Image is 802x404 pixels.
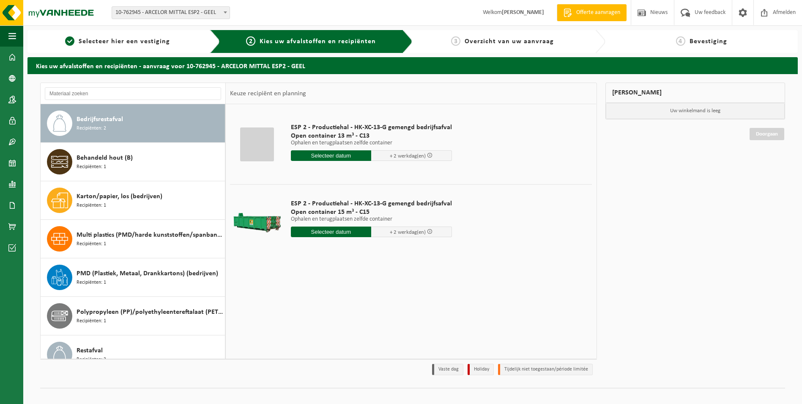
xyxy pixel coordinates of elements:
[77,317,106,325] span: Recipiënten: 1
[77,125,106,133] span: Recipiënten: 2
[77,268,218,279] span: PMD (Plastiek, Metaal, Drankkartons) (bedrijven)
[226,83,310,104] div: Keuze recipiënt en planning
[750,128,784,140] a: Doorgaan
[77,202,106,210] span: Recipiënten: 1
[605,83,786,103] div: [PERSON_NAME]
[451,36,460,46] span: 3
[291,216,452,222] p: Ophalen en terugplaatsen zelfde container
[291,140,452,146] p: Ophalen en terugplaatsen zelfde container
[77,230,223,240] span: Multi plastics (PMD/harde kunststoffen/spanbanden/EPS/folie naturel/folie gemengd)
[77,346,103,356] span: Restafval
[260,38,376,45] span: Kies uw afvalstoffen en recipiënten
[41,143,225,181] button: Behandeld hout (B) Recipiënten: 1
[291,199,452,208] span: ESP 2 - Productiehal - HK-XC-13-G gemengd bedrijfsafval
[77,279,106,287] span: Recipiënten: 1
[390,230,426,235] span: + 2 werkdag(en)
[574,8,622,17] span: Offerte aanvragen
[77,240,106,248] span: Recipiënten: 1
[45,87,221,100] input: Materiaal zoeken
[291,227,372,237] input: Selecteer datum
[41,181,225,220] button: Karton/papier, los (bedrijven) Recipiënten: 1
[502,9,544,16] strong: [PERSON_NAME]
[77,114,123,125] span: Bedrijfsrestafval
[468,364,494,375] li: Holiday
[291,132,452,140] span: Open container 13 m³ - C13
[557,4,627,21] a: Offerte aanvragen
[291,150,372,161] input: Selecteer datum
[77,307,223,317] span: Polypropyleen (PP)/polyethyleentereftalaat (PET) spanbanden
[390,153,426,159] span: + 2 werkdag(en)
[41,258,225,297] button: PMD (Plastiek, Metaal, Drankkartons) (bedrijven) Recipiënten: 1
[27,57,798,74] h2: Kies uw afvalstoffen en recipiënten - aanvraag voor 10-762945 - ARCELOR MITTAL ESP2 - GEEL
[676,36,685,46] span: 4
[112,6,230,19] span: 10-762945 - ARCELOR MITTAL ESP2 - GEEL
[432,364,463,375] li: Vaste dag
[291,208,452,216] span: Open container 15 m³ - C15
[690,38,727,45] span: Bevestiging
[41,335,225,374] button: Restafval Recipiënten: 3
[77,191,162,202] span: Karton/papier, los (bedrijven)
[65,36,74,46] span: 1
[112,7,230,19] span: 10-762945 - ARCELOR MITTAL ESP2 - GEEL
[246,36,255,46] span: 2
[41,104,225,143] button: Bedrijfsrestafval Recipiënten: 2
[41,220,225,258] button: Multi plastics (PMD/harde kunststoffen/spanbanden/EPS/folie naturel/folie gemengd) Recipiënten: 1
[77,163,106,171] span: Recipiënten: 1
[32,36,203,47] a: 1Selecteer hier een vestiging
[291,123,452,132] span: ESP 2 - Productiehal - HK-XC-13-G gemengd bedrijfsafval
[41,297,225,335] button: Polypropyleen (PP)/polyethyleentereftalaat (PET) spanbanden Recipiënten: 1
[79,38,170,45] span: Selecteer hier een vestiging
[498,364,593,375] li: Tijdelijk niet toegestaan/période limitée
[465,38,554,45] span: Overzicht van uw aanvraag
[77,356,106,364] span: Recipiënten: 3
[606,103,785,119] p: Uw winkelmand is leeg
[77,153,133,163] span: Behandeld hout (B)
